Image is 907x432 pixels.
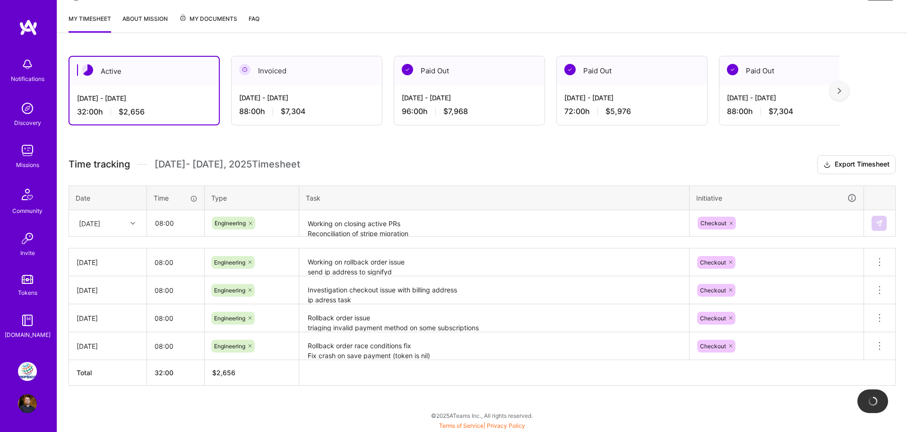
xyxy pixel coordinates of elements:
[69,159,130,170] span: Time tracking
[443,106,468,116] span: $7,968
[212,369,235,377] span: $ 2,656
[14,118,41,128] div: Discovery
[564,106,700,116] div: 72:00 h
[11,74,44,84] div: Notifications
[130,221,135,226] i: icon Chevron
[79,218,100,228] div: [DATE]
[69,14,111,33] a: My timesheet
[18,55,37,74] img: bell
[77,93,211,103] div: [DATE] - [DATE]
[77,313,139,323] div: [DATE]
[18,394,37,413] img: User Avatar
[18,311,37,330] img: guide book
[155,159,300,170] span: [DATE] - [DATE] , 2025 Timesheet
[300,305,688,331] textarea: Rollback order issue triaging invalid payment method on some subscriptions
[16,394,39,413] a: User Avatar
[215,220,246,227] span: Engineering
[300,277,688,303] textarea: Investigation checkout issue with billing address ip adress task rollback order
[727,106,862,116] div: 88:00 h
[439,422,525,429] span: |
[16,183,39,206] img: Community
[214,259,245,266] span: Engineering
[147,211,204,236] input: HH:MM
[696,193,857,203] div: Initiative
[875,220,883,227] img: Submit
[147,306,204,331] input: HH:MM
[20,248,35,258] div: Invite
[69,57,219,86] div: Active
[154,193,198,203] div: Time
[16,160,39,170] div: Missions
[119,107,145,117] span: $2,656
[214,315,245,322] span: Engineering
[147,278,204,303] input: HH:MM
[727,93,862,103] div: [DATE] - [DATE]
[147,250,204,275] input: HH:MM
[214,287,245,294] span: Engineering
[239,93,374,103] div: [DATE] - [DATE]
[872,216,888,231] div: null
[402,64,413,75] img: Paid Out
[300,211,688,236] textarea: Working on closing active PRs Reconciliation of stripe migration
[232,56,382,85] div: Invoiced
[5,330,51,340] div: [DOMAIN_NAME]
[394,56,544,85] div: Paid Out
[77,257,139,267] div: [DATE]
[18,288,37,298] div: Tokens
[18,141,37,160] img: teamwork
[700,315,726,322] span: Checkout
[147,360,205,386] th: 32:00
[700,287,726,294] span: Checkout
[18,229,37,248] img: Invite
[16,362,39,381] a: PepsiCo: SodaStream Intl. 2024 AOP
[19,19,38,36] img: logo
[439,422,484,429] a: Terms of Service
[57,404,907,427] div: © 2025 ATeams Inc., All rights reserved.
[769,106,793,116] span: $7,304
[402,93,537,103] div: [DATE] - [DATE]
[564,64,576,75] img: Paid Out
[82,64,93,76] img: Active
[564,93,700,103] div: [DATE] - [DATE]
[12,206,43,216] div: Community
[147,334,204,359] input: HH:MM
[300,249,688,275] textarea: Working on rollback order issue send ip address to signifyd code review
[18,99,37,118] img: discovery
[868,396,878,406] img: loading
[402,106,537,116] div: 96:00 h
[77,341,139,351] div: [DATE]
[69,360,147,386] th: Total
[823,160,831,170] i: icon Download
[605,106,631,116] span: $5,976
[77,107,211,117] div: 32:00 h
[122,14,168,33] a: About Mission
[239,64,251,75] img: Invoiced
[214,343,245,350] span: Engineering
[249,14,259,33] a: FAQ
[299,185,690,210] th: Task
[487,422,525,429] a: Privacy Policy
[727,64,738,75] img: Paid Out
[817,155,896,174] button: Export Timesheet
[22,275,33,284] img: tokens
[179,14,237,33] a: My Documents
[77,285,139,295] div: [DATE]
[69,185,147,210] th: Date
[281,106,305,116] span: $7,304
[700,343,726,350] span: Checkout
[838,88,841,94] img: right
[719,56,870,85] div: Paid Out
[700,220,726,227] span: Checkout
[239,106,374,116] div: 88:00 h
[179,14,237,24] span: My Documents
[557,56,707,85] div: Paid Out
[300,333,688,359] textarea: Rollback order race conditions fix Fix crash on save payment (token is nil) Import Stripe Data ca...
[205,185,299,210] th: Type
[700,259,726,266] span: Checkout
[18,362,37,381] img: PepsiCo: SodaStream Intl. 2024 AOP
